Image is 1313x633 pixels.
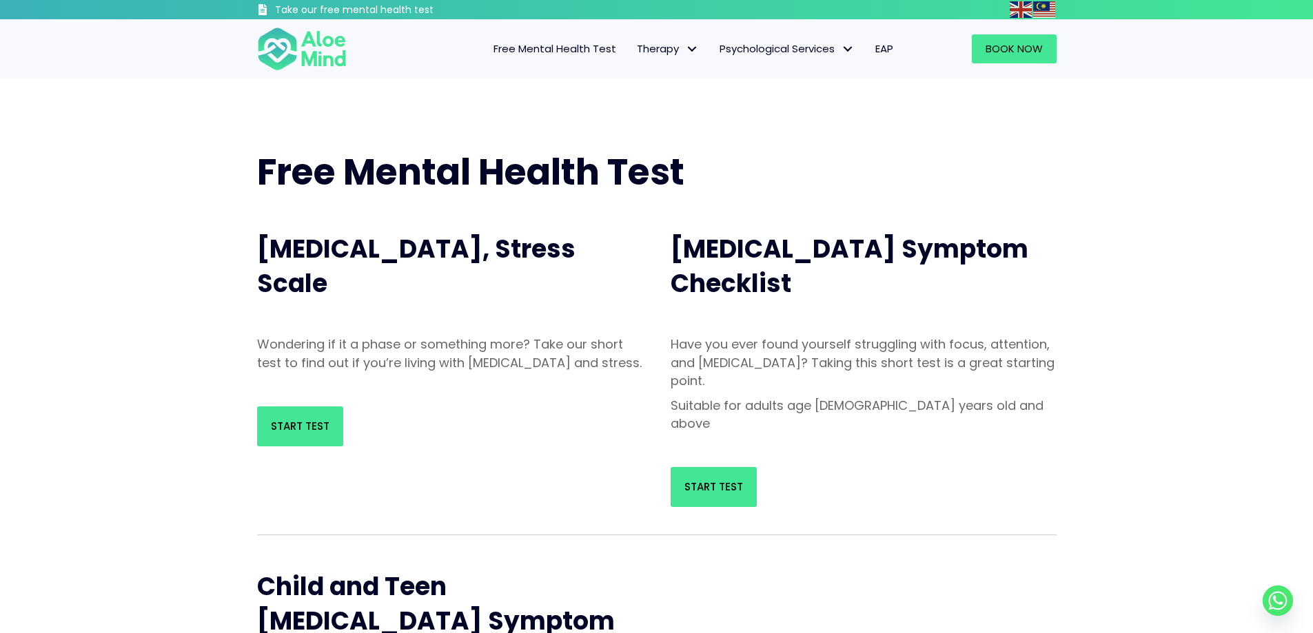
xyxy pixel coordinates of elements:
[684,479,743,494] span: Start Test
[1263,585,1293,616] a: Whatsapp
[257,3,507,19] a: Take our free mental health test
[986,41,1043,56] span: Book Now
[875,41,893,56] span: EAP
[1010,1,1033,17] a: English
[1010,1,1032,18] img: en
[483,34,627,63] a: Free Mental Health Test
[1033,1,1057,17] a: Malay
[271,419,329,433] span: Start Test
[365,34,904,63] nav: Menu
[257,147,684,197] span: Free Mental Health Test
[671,231,1028,301] span: [MEDICAL_DATA] Symptom Checklist
[972,34,1057,63] a: Book Now
[257,406,343,446] a: Start Test
[627,34,709,63] a: TherapyTherapy: submenu
[493,41,616,56] span: Free Mental Health Test
[257,26,347,72] img: Aloe mind Logo
[671,467,757,507] a: Start Test
[671,397,1057,433] p: Suitable for adults age [DEMOGRAPHIC_DATA] years old and above
[671,335,1057,389] p: Have you ever found yourself struggling with focus, attention, and [MEDICAL_DATA]? Taking this sh...
[257,335,643,371] p: Wondering if it a phase or something more? Take our short test to find out if you’re living with ...
[720,41,855,56] span: Psychological Services
[1033,1,1055,18] img: ms
[637,41,699,56] span: Therapy
[257,231,576,301] span: [MEDICAL_DATA], Stress Scale
[865,34,904,63] a: EAP
[709,34,865,63] a: Psychological ServicesPsychological Services: submenu
[838,39,858,59] span: Psychological Services: submenu
[275,3,507,17] h3: Take our free mental health test
[682,39,702,59] span: Therapy: submenu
